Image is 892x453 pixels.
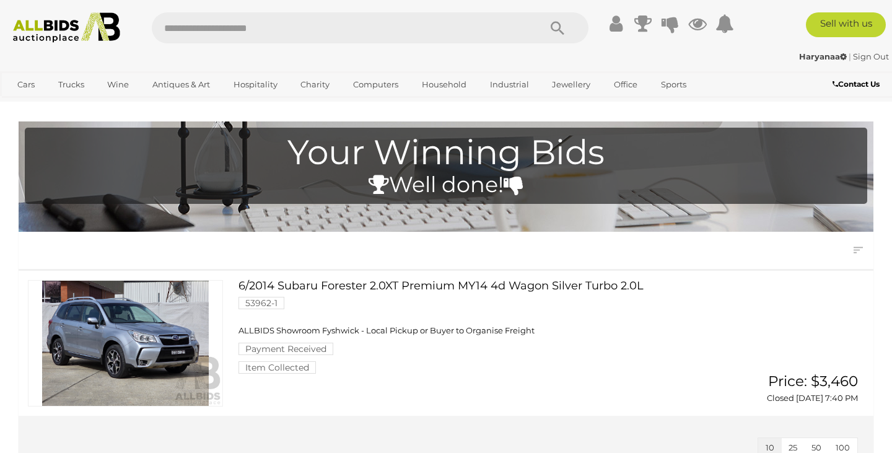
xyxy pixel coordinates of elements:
[836,442,850,452] span: 100
[248,280,722,373] a: 6/2014 Subaru Forester 2.0XT Premium MY14 4d Wagon Silver Turbo 2.0L 53962-1 ALLBIDS Showroom Fys...
[527,12,588,43] button: Search
[789,442,797,452] span: 25
[833,79,880,89] b: Contact Us
[7,12,127,43] img: Allbids.com.au
[849,51,851,61] span: |
[853,51,889,61] a: Sign Out
[606,74,645,95] a: Office
[833,77,883,91] a: Contact Us
[811,442,821,452] span: 50
[414,74,474,95] a: Household
[799,51,849,61] a: Haryanaa
[482,74,537,95] a: Industrial
[653,74,694,95] a: Sports
[9,74,43,95] a: Cars
[740,374,861,404] a: Price: $3,460 Closed [DATE] 7:40 PM
[292,74,338,95] a: Charity
[806,12,886,37] a: Sell with us
[31,173,861,197] h4: Well done!
[766,442,774,452] span: 10
[768,372,858,390] span: Price: $3,460
[9,95,113,115] a: [GEOGRAPHIC_DATA]
[50,74,92,95] a: Trucks
[144,74,218,95] a: Antiques & Art
[799,51,847,61] strong: Haryanaa
[31,134,861,172] h1: Your Winning Bids
[544,74,598,95] a: Jewellery
[99,74,137,95] a: Wine
[225,74,286,95] a: Hospitality
[345,74,406,95] a: Computers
